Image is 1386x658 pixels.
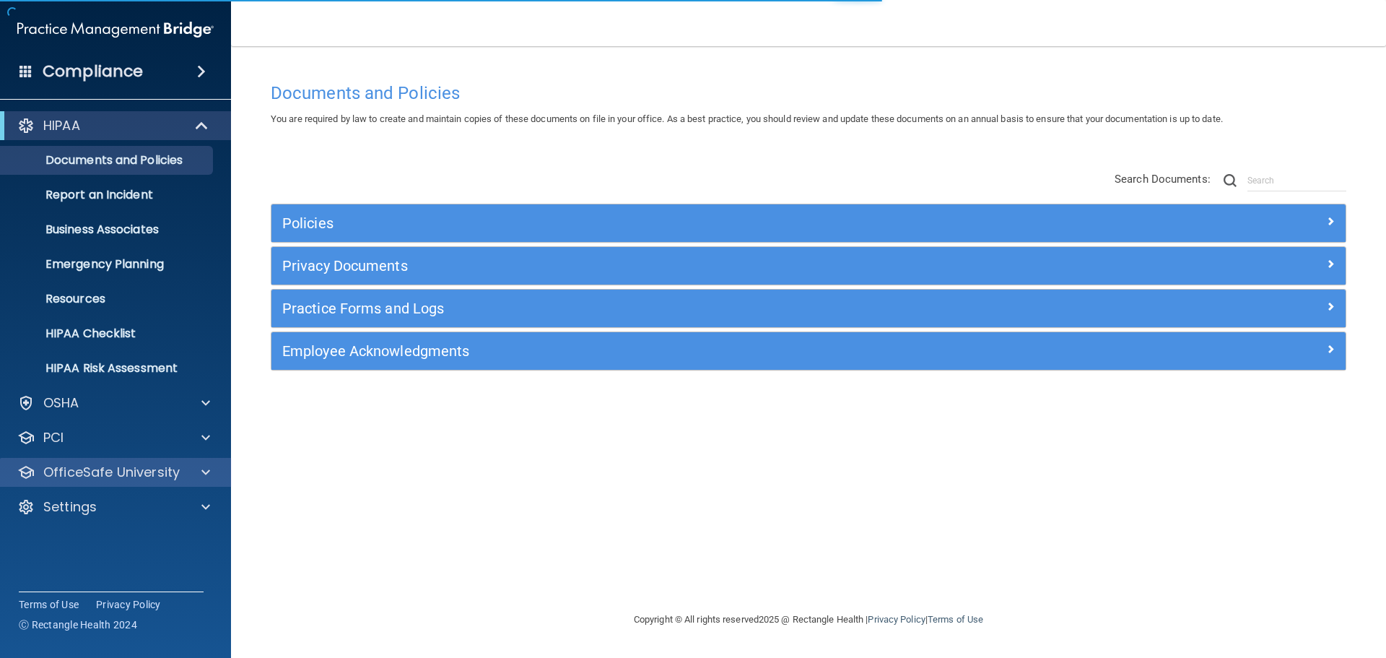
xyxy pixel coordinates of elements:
a: Privacy Policy [868,614,925,625]
img: PMB logo [17,15,214,44]
a: HIPAA [17,117,209,134]
span: You are required by law to create and maintain copies of these documents on file in your office. ... [271,113,1223,124]
span: Ⓒ Rectangle Health 2024 [19,618,137,632]
p: Business Associates [9,222,206,237]
a: Employee Acknowledgments [282,339,1335,363]
h4: Compliance [43,61,143,82]
h4: Documents and Policies [271,84,1346,103]
a: Privacy Documents [282,254,1335,277]
a: OSHA [17,394,210,412]
span: Search Documents: [1115,173,1211,186]
h5: Policies [282,215,1066,231]
h5: Practice Forms and Logs [282,300,1066,316]
p: OSHA [43,394,79,412]
a: Policies [282,212,1335,235]
h5: Privacy Documents [282,258,1066,274]
h5: Employee Acknowledgments [282,343,1066,359]
a: Settings [17,498,210,516]
input: Search [1247,170,1346,191]
p: Emergency Planning [9,257,206,272]
p: OfficeSafe University [43,464,180,481]
p: HIPAA [43,117,80,134]
img: ic-search.3b580494.png [1224,174,1237,187]
a: Practice Forms and Logs [282,297,1335,320]
p: Documents and Policies [9,153,206,168]
div: Copyright © All rights reserved 2025 @ Rectangle Health | | [545,597,1072,643]
p: Resources [9,292,206,306]
p: PCI [43,429,64,446]
a: Privacy Policy [96,597,161,612]
a: Terms of Use [19,597,79,612]
a: OfficeSafe University [17,464,210,481]
a: PCI [17,429,210,446]
p: HIPAA Risk Assessment [9,361,206,376]
a: Terms of Use [928,614,983,625]
p: HIPAA Checklist [9,326,206,341]
p: Report an Incident [9,188,206,202]
p: Settings [43,498,97,516]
